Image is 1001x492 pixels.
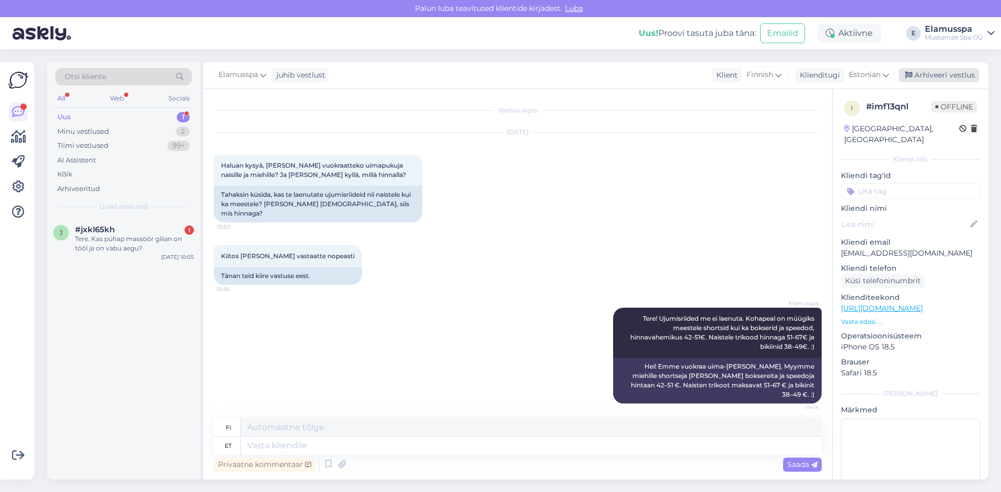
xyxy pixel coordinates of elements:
[841,304,923,313] a: [URL][DOMAIN_NAME]
[841,357,980,368] p: Brauser
[75,234,194,253] div: Tere. Kas pühap massöör gilian on tööl ja on vabu aegu?
[841,274,925,288] div: Küsi telefoninumbrit
[841,237,980,248] p: Kliendi email
[841,331,980,342] p: Operatsioonisüsteem
[841,292,980,303] p: Klienditeekond
[57,141,108,151] div: Tiimi vestlused
[185,225,194,235] div: 1
[108,92,126,105] div: Web
[221,161,406,179] span: Haluan kysyä, [PERSON_NAME] vuokraatteko uimapukuja naisille ja miehille? Ja [PERSON_NAME] kyllä,...
[841,183,980,199] input: Lisa tag
[925,25,983,33] div: Elamusspa
[630,314,816,350] span: Tere! Ujumisriided me ei laenuta. Kohapeal on müügiks meestele shortsid kui ka bokserid ja speedo...
[899,68,979,82] div: Arhiveeri vestlus
[841,405,980,415] p: Märkmed
[841,342,980,352] p: iPhone OS 18.5
[221,252,355,260] span: Kiitos [PERSON_NAME] vastaatte nopeasti
[639,28,658,38] b: Uus!
[217,285,256,293] span: 10:56
[613,358,822,403] div: Hei! Emme vuokraa uima-[PERSON_NAME]. Myymme miehille shortseja [PERSON_NAME] boksereita ja speed...
[57,127,109,137] div: Minu vestlused
[779,404,819,412] span: 12:03
[925,25,995,42] a: ElamusspaMustamäe Spa OÜ
[226,419,231,436] div: fi
[65,71,106,82] span: Otsi kliente
[166,92,192,105] div: Socials
[177,112,190,122] div: 1
[57,184,100,194] div: Arhiveeritud
[167,141,190,151] div: 99+
[841,248,980,259] p: [EMAIL_ADDRESS][DOMAIN_NAME]
[844,123,959,145] div: [GEOGRAPHIC_DATA], [GEOGRAPHIC_DATA]
[176,127,190,137] div: 2
[841,263,980,274] p: Kliendi telefon
[849,69,881,81] span: Estonian
[841,155,980,164] div: Kliendi info
[841,368,980,379] p: Safari 18.5
[562,4,586,13] span: Luba
[851,104,853,112] span: i
[841,170,980,181] p: Kliendi tag'id
[817,24,881,43] div: Aktiivne
[100,202,148,211] span: Uued vestlused
[57,169,72,180] div: Kõik
[161,253,194,261] div: [DATE] 10:05
[8,70,28,90] img: Askly Logo
[214,186,422,222] div: Tahaksin küsida, kas te laenutate ujumisriideid nii naistele kui ka meestele? [PERSON_NAME] [DEMO...
[225,437,231,455] div: et
[841,317,980,326] p: Vaata edasi ...
[55,92,67,105] div: All
[841,219,968,230] input: Lisa nimi
[760,23,805,43] button: Emailid
[841,389,980,398] div: [PERSON_NAME]
[931,101,977,112] span: Offline
[217,223,256,231] span: 10:53
[925,33,983,42] div: Mustamäe Spa OÜ
[59,229,63,236] span: j
[272,70,325,81] div: juhib vestlust
[796,70,840,81] div: Klienditugi
[57,112,71,122] div: Uus
[779,299,819,307] span: Elamusspa
[214,267,362,285] div: Tänan teid kiire vastuse eest.
[218,69,258,81] span: Elamusspa
[214,128,822,137] div: [DATE]
[866,100,931,113] div: # imf13qnl
[214,458,315,472] div: Privaatne kommentaar
[639,27,756,40] div: Proovi tasuta juba täna:
[841,203,980,214] p: Kliendi nimi
[787,460,817,469] span: Saada
[906,26,921,41] div: E
[75,225,115,234] span: #jxkl65kh
[57,155,96,166] div: AI Assistent
[712,70,738,81] div: Klient
[747,69,773,81] span: Finnish
[214,106,822,115] div: Vestlus algas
